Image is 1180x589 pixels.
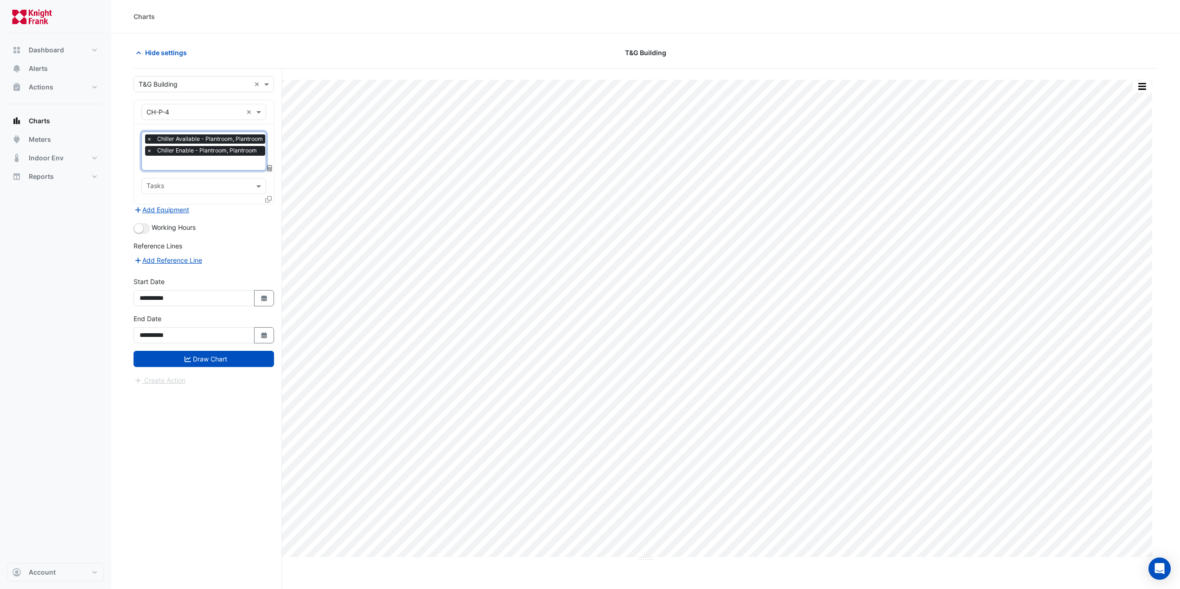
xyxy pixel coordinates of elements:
[145,181,164,193] div: Tasks
[29,45,64,55] span: Dashboard
[7,167,104,186] button: Reports
[134,12,155,21] div: Charts
[29,64,48,73] span: Alerts
[134,375,186,383] app-escalated-ticket-create-button: Please draw the charts first
[12,45,21,55] app-icon: Dashboard
[12,172,21,181] app-icon: Reports
[134,314,161,323] label: End Date
[145,134,153,144] span: ×
[7,41,104,59] button: Dashboard
[7,149,104,167] button: Indoor Env
[625,48,666,57] span: T&G Building
[7,78,104,96] button: Actions
[12,153,21,163] app-icon: Indoor Env
[134,204,190,215] button: Add Equipment
[29,568,56,577] span: Account
[145,146,153,155] span: ×
[134,351,274,367] button: Draw Chart
[7,563,104,582] button: Account
[12,64,21,73] app-icon: Alerts
[29,116,50,126] span: Charts
[29,135,51,144] span: Meters
[260,294,268,302] fa-icon: Select Date
[7,130,104,149] button: Meters
[134,277,165,286] label: Start Date
[155,146,259,155] span: Chiller Enable - Plantroom, Plantroom
[12,135,21,144] app-icon: Meters
[134,255,203,266] button: Add Reference Line
[29,172,54,181] span: Reports
[29,82,53,92] span: Actions
[12,116,21,126] app-icon: Charts
[7,59,104,78] button: Alerts
[155,134,265,144] span: Chiller Available - Plantroom, Plantroom
[254,79,262,89] span: Clear
[152,223,196,231] span: Working Hours
[265,195,272,203] span: Clone Favourites and Tasks from this Equipment to other Equipment
[266,164,274,172] span: Choose Function
[7,112,104,130] button: Charts
[29,153,64,163] span: Indoor Env
[260,331,268,339] fa-icon: Select Date
[145,48,187,57] span: Hide settings
[134,241,182,251] label: Reference Lines
[11,7,53,26] img: Company Logo
[1148,557,1171,580] div: Open Intercom Messenger
[134,44,193,61] button: Hide settings
[12,82,21,92] app-icon: Actions
[1133,81,1151,92] button: More Options
[246,107,254,117] span: Clear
